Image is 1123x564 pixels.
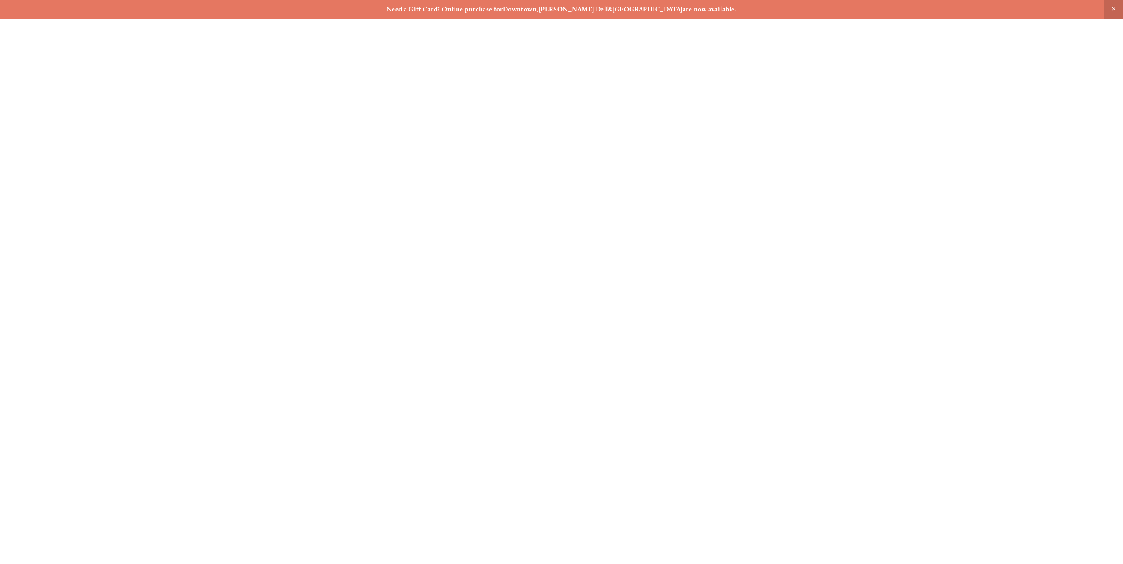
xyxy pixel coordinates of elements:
[387,5,503,13] strong: Need a Gift Card? Online purchase for
[683,5,736,13] strong: are now available.
[537,5,538,13] strong: ,
[503,5,537,13] a: Downtown
[608,5,612,13] strong: &
[539,5,608,13] a: [PERSON_NAME] Dell
[612,5,683,13] a: [GEOGRAPHIC_DATA]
